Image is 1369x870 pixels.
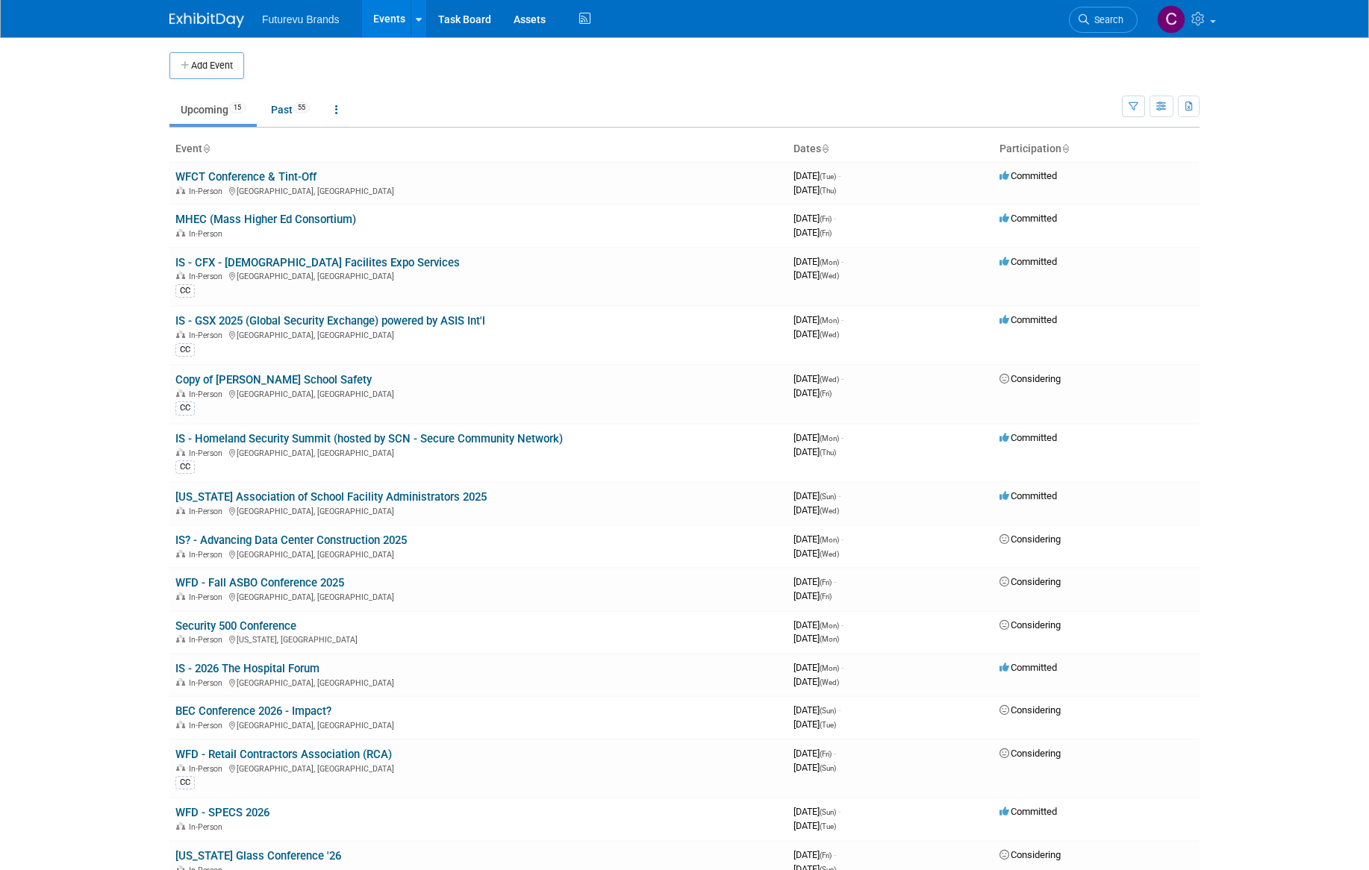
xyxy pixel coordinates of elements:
[820,375,839,384] span: (Wed)
[793,704,841,716] span: [DATE]
[175,676,782,688] div: [GEOGRAPHIC_DATA], [GEOGRAPHIC_DATA]
[793,806,841,817] span: [DATE]
[176,448,185,456] img: In-Person Event
[175,633,782,645] div: [US_STATE], [GEOGRAPHIC_DATA]
[189,635,227,645] span: In-Person
[820,434,839,442] span: (Mon)
[841,533,843,545] span: -
[175,460,195,474] div: CC
[293,102,310,113] span: 55
[1000,533,1061,545] span: Considering
[793,314,843,325] span: [DATE]
[820,331,839,339] span: (Wed)
[169,96,257,124] a: Upcoming15
[176,822,185,830] img: In-Person Event
[820,721,836,729] span: (Tue)
[793,633,839,644] span: [DATE]
[175,373,372,387] a: Copy of [PERSON_NAME] School Safety
[820,851,832,860] span: (Fri)
[793,227,832,238] span: [DATE]
[1061,143,1069,154] a: Sort by Participation Type
[1000,213,1057,224] span: Committed
[1089,14,1123,25] span: Search
[175,719,782,730] div: [GEOGRAPHIC_DATA], [GEOGRAPHIC_DATA]
[175,314,485,328] a: IS - GSX 2025 (Global Security Exchange) powered by ASIS Int'l
[189,592,227,602] span: In-Person
[793,548,839,559] span: [DATE]
[793,619,843,630] span: [DATE]
[189,272,227,281] span: In-Person
[229,102,246,113] span: 15
[175,446,782,458] div: [GEOGRAPHIC_DATA], [GEOGRAPHIC_DATA]
[169,13,244,28] img: ExhibitDay
[834,213,836,224] span: -
[820,550,839,558] span: (Wed)
[175,432,563,445] a: IS - Homeland Security Summit (hosted by SCN - Secure Community Network)
[1000,806,1057,817] span: Committed
[841,432,843,443] span: -
[175,704,331,718] a: BEC Conference 2026 - Impact?
[176,187,185,194] img: In-Person Event
[834,849,836,860] span: -
[175,776,195,789] div: CC
[820,635,839,643] span: (Mon)
[821,143,829,154] a: Sort by Start Date
[793,662,843,673] span: [DATE]
[176,678,185,686] img: In-Person Event
[176,331,185,338] img: In-Person Event
[189,764,227,774] span: In-Person
[1000,256,1057,267] span: Committed
[820,229,832,237] span: (Fri)
[175,213,356,226] a: MHEC (Mass Higher Ed Consortium)
[841,256,843,267] span: -
[1000,314,1057,325] span: Committed
[820,808,836,816] span: (Sun)
[793,762,836,773] span: [DATE]
[841,662,843,673] span: -
[820,536,839,544] span: (Mon)
[1000,576,1061,587] span: Considering
[175,328,782,340] div: [GEOGRAPHIC_DATA], [GEOGRAPHIC_DATA]
[820,492,836,501] span: (Sun)
[820,389,832,398] span: (Fri)
[793,490,841,501] span: [DATE]
[202,143,210,154] a: Sort by Event Name
[262,13,340,25] span: Futurevu Brands
[189,550,227,560] span: In-Person
[820,187,836,195] span: (Thu)
[793,387,832,398] span: [DATE]
[175,548,782,560] div: [GEOGRAPHIC_DATA], [GEOGRAPHIC_DATA]
[175,269,782,281] div: [GEOGRAPHIC_DATA], [GEOGRAPHIC_DATA]
[189,507,227,516] span: In-Person
[1000,849,1061,860] span: Considering
[175,284,195,298] div: CC
[793,719,836,730] span: [DATE]
[1000,490,1057,501] span: Committed
[1000,704,1061,716] span: Considering
[838,704,841,716] span: -
[788,137,994,162] th: Dates
[189,678,227,688] span: In-Person
[820,592,832,601] span: (Fri)
[176,389,185,397] img: In-Person Event
[189,448,227,458] span: In-Person
[841,619,843,630] span: -
[838,806,841,817] span: -
[793,576,836,587] span: [DATE]
[1000,619,1061,630] span: Considering
[169,52,244,79] button: Add Event
[820,172,836,181] span: (Tue)
[820,507,839,515] span: (Wed)
[176,272,185,279] img: In-Person Event
[175,619,296,633] a: Security 500 Conference
[793,748,836,759] span: [DATE]
[1000,662,1057,673] span: Committed
[841,373,843,384] span: -
[793,256,843,267] span: [DATE]
[834,748,836,759] span: -
[189,229,227,239] span: In-Person
[1069,7,1138,33] a: Search
[260,96,321,124] a: Past55
[793,328,839,339] span: [DATE]
[175,762,782,774] div: [GEOGRAPHIC_DATA], [GEOGRAPHIC_DATA]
